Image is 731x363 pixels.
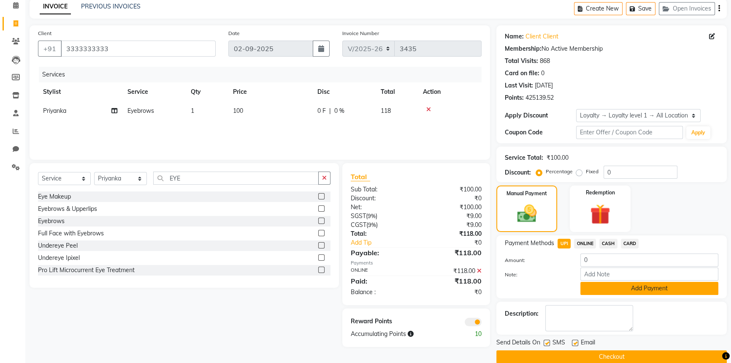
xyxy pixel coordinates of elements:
div: Pro Lift Microcurrent Eye Treatment [38,266,135,275]
a: PREVIOUS INVOICES [81,3,141,10]
span: CASH [599,239,617,248]
div: 425139.52 [525,93,554,102]
label: Manual Payment [506,190,547,197]
div: Description: [505,309,539,318]
span: UPI [558,239,571,248]
div: Total: [344,229,416,238]
button: Create New [574,2,623,15]
label: Redemption [586,189,615,197]
div: Total Visits: [505,57,538,66]
a: Client Client [525,32,558,41]
div: 10 [452,330,488,338]
div: Eye Makeup [38,192,71,201]
div: Balance : [344,288,416,297]
button: +91 [38,41,62,57]
th: Price [228,82,312,101]
th: Total [376,82,418,101]
div: ( ) [344,221,416,229]
label: Date [228,30,240,37]
div: 0 [541,69,544,78]
div: Coupon Code [505,128,576,137]
div: ₹118.00 [416,276,488,286]
div: ₹118.00 [416,267,488,276]
span: 0 % [334,106,344,115]
th: Action [418,82,482,101]
button: Open Invoices [659,2,715,15]
div: Sub Total: [344,185,416,194]
div: Paid: [344,276,416,286]
div: Full Face with Eyebrows [38,229,104,238]
div: 868 [540,57,550,66]
span: SMS [552,338,565,349]
th: Service [122,82,186,101]
span: 0 F [317,106,326,115]
div: ( ) [344,212,416,221]
div: Apply Discount [505,111,576,120]
span: | [329,106,331,115]
div: Service Total: [505,153,543,162]
button: Save [626,2,655,15]
img: _gift.svg [584,202,617,227]
button: Add Payment [580,282,718,295]
input: Search by Name/Mobile/Email/Code [61,41,216,57]
span: ONLINE [574,239,596,248]
span: Email [581,338,595,349]
button: Apply [686,126,710,139]
span: Priyanka [43,107,66,115]
input: Amount [580,254,718,267]
div: Services [39,67,488,82]
span: 9% [368,213,376,219]
span: 9% [368,221,376,228]
div: Name: [505,32,524,41]
th: Qty [186,82,228,101]
span: 1 [191,107,194,115]
div: Eyebrows & Upperlips [38,205,97,213]
span: CGST [351,221,366,229]
span: 100 [233,107,243,115]
label: Client [38,30,51,37]
div: Undereye Peel [38,241,78,250]
span: SGST [351,212,366,220]
span: Payment Methods [505,239,554,248]
div: Last Visit: [505,81,533,90]
div: Card on file: [505,69,539,78]
div: No Active Membership [505,44,718,53]
label: Amount: [498,257,574,264]
div: Accumulating Points [344,330,452,338]
label: Percentage [546,168,573,175]
div: Net: [344,203,416,212]
input: Search or Scan [153,172,319,185]
div: Undereye Ipixel [38,254,80,262]
div: ₹100.00 [416,203,488,212]
label: Invoice Number [342,30,379,37]
div: ₹118.00 [416,229,488,238]
div: ₹118.00 [416,248,488,258]
input: Enter Offer / Coupon Code [576,126,683,139]
span: Total [351,172,370,181]
div: ₹0 [428,238,488,247]
div: ₹0 [416,288,488,297]
div: Membership: [505,44,541,53]
img: _cash.svg [511,202,543,225]
span: Eyebrows [127,107,154,115]
span: 118 [381,107,391,115]
div: [DATE] [535,81,553,90]
div: ₹9.00 [416,212,488,221]
input: Add Note [580,267,718,281]
div: ₹0 [416,194,488,203]
div: ONLINE [344,267,416,276]
th: Disc [312,82,376,101]
div: ₹100.00 [547,153,569,162]
th: Stylist [38,82,122,101]
span: Send Details On [496,338,540,349]
div: Reward Points [344,317,416,326]
a: Add Tip [344,238,428,247]
div: Discount: [505,168,531,177]
div: Payments [351,259,482,267]
div: Points: [505,93,524,102]
div: ₹100.00 [416,185,488,194]
div: Payable: [344,248,416,258]
div: Eyebrows [38,217,65,226]
label: Note: [498,271,574,278]
label: Fixed [586,168,598,175]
